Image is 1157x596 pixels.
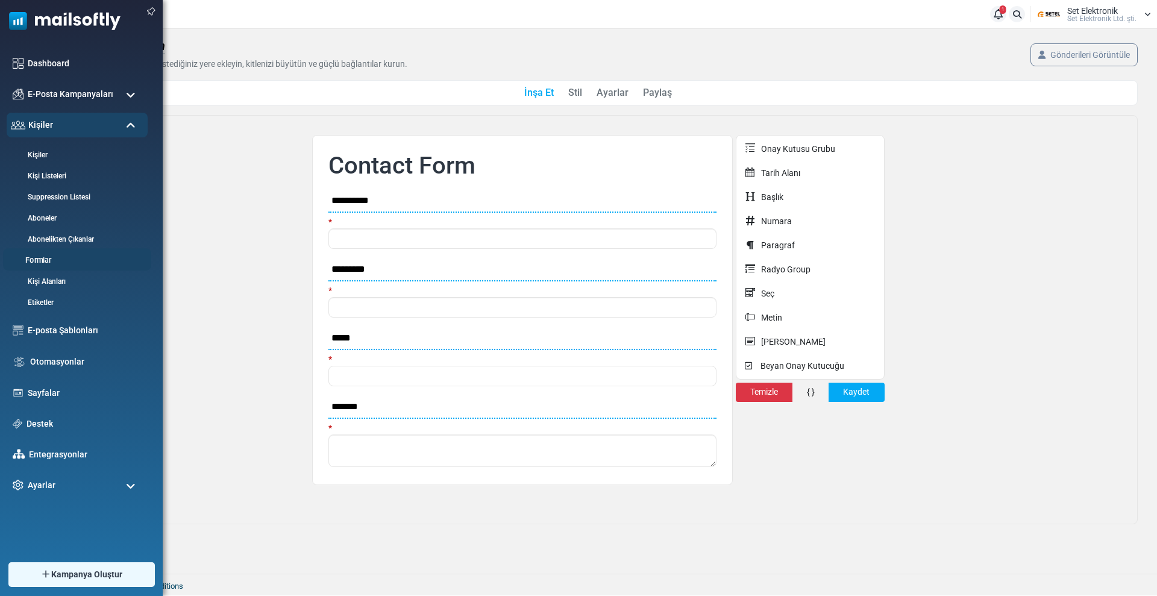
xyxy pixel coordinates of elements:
[7,234,145,245] a: Abonelikten Çıkanlar
[7,297,145,308] a: Etiketler
[28,479,55,492] span: Ayarlar
[524,86,554,100] a: İnşa Et
[7,171,145,181] a: Kişi Listeleri
[39,574,1157,595] footer: 2025
[51,568,122,581] span: Kampanya Oluştur
[761,240,795,250] span: Paragraf
[568,86,582,100] a: Stil
[761,337,826,347] span: [PERSON_NAME]
[1034,5,1151,24] a: User Logo Set Elektronik Set Elektronik Ltd. şti.
[29,448,142,461] a: Entegrasyonlar
[13,419,22,428] img: support-icon.svg
[28,88,113,101] span: E-Posta Kampanyaları
[761,289,774,298] span: Seç
[3,255,148,266] a: Formlar
[28,387,142,400] a: Sayfalar
[13,355,26,369] img: workflow.svg
[11,121,25,129] img: contacts-icon.svg
[643,86,672,100] a: Paylaş
[7,276,145,287] a: Kişi Alanları
[1067,7,1118,15] span: Set Elektronik
[58,58,598,71] p: Formları kolayca oluşturup istediğiniz yere ekleyin, kitlenizi büyütün ve güçlü bağlantılar kurun.
[28,324,142,337] a: E-posta Şablonları
[761,265,811,274] span: Radyo Group
[13,325,24,336] img: email-templates-icon.svg
[13,58,24,69] img: dashboard-icon.svg
[13,480,24,491] img: settings-icon.svg
[761,192,783,202] span: Başlık
[7,149,145,160] a: Kişiler
[7,213,145,224] a: Aboneler
[28,119,53,131] span: Kişiler
[1030,43,1138,66] a: Gönderileri Görüntüle
[28,57,142,70] a: Dashboard
[30,356,142,368] a: Otomasyonlar
[761,168,800,178] span: Tarih Alanı
[1034,5,1064,24] img: User Logo
[13,387,24,398] img: landing_pages.svg
[761,144,835,154] span: Onay Kutusu Grubu
[1067,15,1137,22] span: Set Elektronik Ltd. şti.
[13,89,24,99] img: campaigns-icon.png
[744,361,845,371] span: Beyan Onay Kutucuğu
[597,86,629,100] a: Ayarlar
[27,418,142,430] a: Destek
[1000,5,1006,14] span: 1
[7,192,145,202] a: Suppression Listesi
[736,383,793,402] button: Temizle
[990,6,1006,22] a: 1
[792,383,829,402] button: { }
[829,383,885,402] button: Kaydet
[761,216,792,226] span: Numara
[761,313,782,322] span: Metin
